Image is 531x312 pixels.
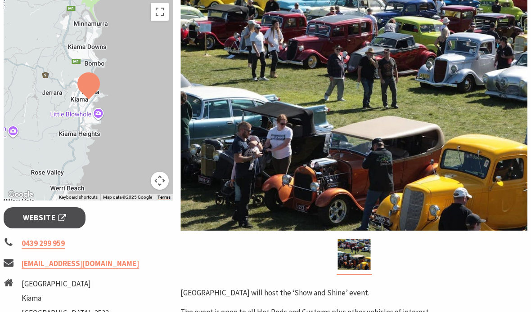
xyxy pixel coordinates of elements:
button: Map camera controls [151,172,169,190]
img: Google [6,189,36,201]
a: Website [4,207,85,228]
img: Hot Rod Run Kiama [337,239,370,270]
a: Open this area in Google Maps (opens a new window) [6,189,36,201]
a: 0439 299 959 [22,238,65,249]
a: Terms (opens in new tab) [157,195,171,200]
li: Kiama [22,292,109,304]
li: [GEOGRAPHIC_DATA] [22,278,109,290]
span: Map data ©2025 Google [103,195,152,200]
p: [GEOGRAPHIC_DATA] will host the ‘Show and Shine’ event. [180,287,527,299]
button: Keyboard shortcuts [59,194,98,201]
button: Toggle fullscreen view [151,3,169,21]
span: Website [23,212,66,224]
a: [EMAIL_ADDRESS][DOMAIN_NAME] [22,259,139,269]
